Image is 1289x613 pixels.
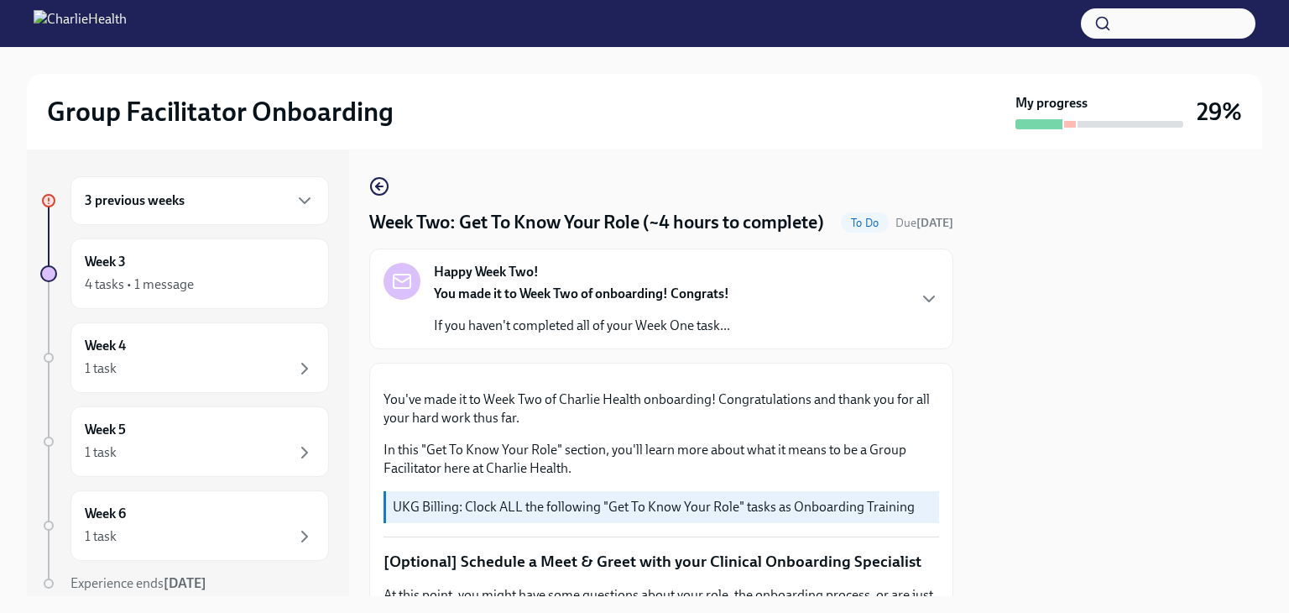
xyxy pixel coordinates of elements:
[393,498,932,516] p: UKG Billing: Clock ALL the following "Get To Know Your Role" tasks as Onboarding Training
[895,216,953,230] span: Due
[40,406,329,477] a: Week 51 task
[85,337,126,355] h6: Week 4
[85,421,126,439] h6: Week 5
[895,215,953,231] span: September 16th, 2025 09:00
[434,263,539,281] strong: Happy Week Two!
[40,238,329,309] a: Week 34 tasks • 1 message
[916,216,953,230] strong: [DATE]
[34,10,127,37] img: CharlieHealth
[434,317,730,335] p: If you haven't completed all of your Week One task...
[1015,94,1088,113] strong: My progress
[384,551,939,573] p: [Optional] Schedule a Meet & Greet with your Clinical Onboarding Specialist
[70,176,329,225] div: 3 previous weeks
[85,527,117,546] div: 1 task
[841,217,889,229] span: To Do
[85,191,185,210] h6: 3 previous weeks
[85,505,126,523] h6: Week 6
[384,441,939,478] p: In this "Get To Know Your Role" section, you'll learn more about what it means to be a Group Faci...
[47,95,394,128] h2: Group Facilitator Onboarding
[434,286,729,301] strong: You made it to Week Two of onboarding! Congrats!
[85,275,194,294] div: 4 tasks • 1 message
[85,253,126,271] h6: Week 3
[384,390,939,427] p: You've made it to Week Two of Charlie Health onboarding! Congratulations and thank you for all yo...
[40,490,329,561] a: Week 61 task
[70,575,206,591] span: Experience ends
[1197,97,1242,127] h3: 29%
[85,443,117,462] div: 1 task
[164,575,206,591] strong: [DATE]
[40,322,329,393] a: Week 41 task
[369,210,824,235] h4: Week Two: Get To Know Your Role (~4 hours to complete)
[85,359,117,378] div: 1 task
